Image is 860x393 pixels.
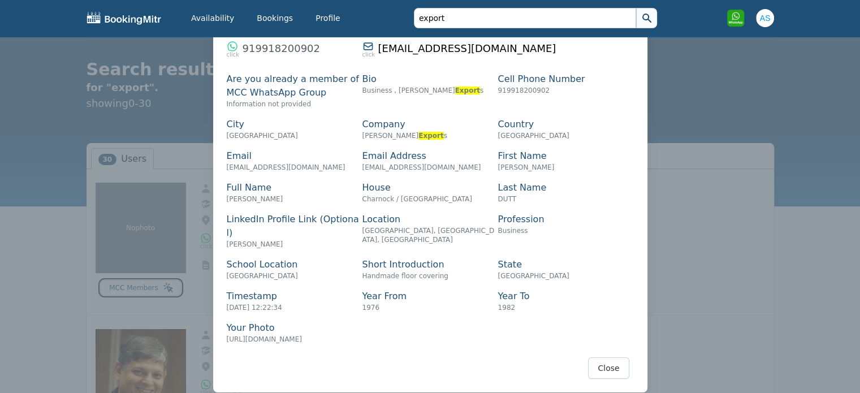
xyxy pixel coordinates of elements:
[498,149,634,163] p: First Name
[243,42,320,54] span: 919918200902
[498,258,634,271] p: State
[362,181,498,195] p: House
[227,149,362,163] p: Email
[498,195,516,203] span: DUTT
[498,87,550,94] span: 919918200902
[184,8,241,28] a: Availability
[227,72,362,100] p: Are you already a member of MCC WhatsApp Group
[455,87,480,94] span: Export
[309,8,347,28] a: Profile
[362,163,481,171] span: [EMAIL_ADDRESS][DOMAIN_NAME]
[362,41,378,66] a: click
[498,118,634,131] p: Country
[378,42,556,54] span: [EMAIL_ADDRESS][DOMAIN_NAME]
[498,272,569,280] span: [GEOGRAPHIC_DATA]
[727,9,745,27] img: Click to open WhatsApp
[362,272,448,280] span: Handmade floor covering
[227,195,283,203] span: [PERSON_NAME]
[87,11,162,25] img: BookingMitr
[498,132,569,140] span: [GEOGRAPHIC_DATA]
[362,304,380,312] span: 1976
[227,240,283,248] span: [PERSON_NAME]
[498,181,634,195] p: Last Name
[227,272,298,280] span: [GEOGRAPHIC_DATA]
[444,132,447,140] span: s
[227,304,282,312] span: [DATE] 12:22:34
[362,290,498,303] p: Year From
[362,258,498,271] p: Short Introduction
[498,213,634,226] p: Profession
[227,41,243,66] a: click
[227,335,302,343] span: [URL][DOMAIN_NAME]
[362,195,472,203] span: Charnock / [GEOGRAPHIC_DATA]
[362,87,455,94] span: Business , [PERSON_NAME]
[250,8,300,28] a: Bookings
[227,213,362,240] p: LinkedIn Profile Link (Optional)
[227,321,362,335] p: Your Photo
[227,181,362,195] p: Full Name
[227,132,298,140] span: [GEOGRAPHIC_DATA]
[227,163,345,171] span: [EMAIL_ADDRESS][DOMAIN_NAME]
[362,132,419,140] span: [PERSON_NAME]
[362,51,375,58] span: click
[227,258,362,271] p: School Location
[498,290,634,303] p: Year To
[227,51,239,58] span: click
[498,163,555,171] span: [PERSON_NAME]
[362,213,498,226] p: Location
[362,72,498,86] p: Bio
[227,100,311,108] span: Information not provided
[414,8,636,28] input: Search all
[498,304,516,312] span: 1982
[362,227,495,244] span: [GEOGRAPHIC_DATA], [GEOGRAPHIC_DATA], [GEOGRAPHIC_DATA]
[480,87,483,94] span: s
[227,290,362,303] p: Timestamp
[362,118,498,131] p: Company
[498,72,634,86] p: Cell Phone Number
[588,357,629,379] button: Close
[362,149,498,163] p: Email Address
[418,132,443,140] span: Export
[498,227,528,235] span: Business
[227,118,362,131] p: City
